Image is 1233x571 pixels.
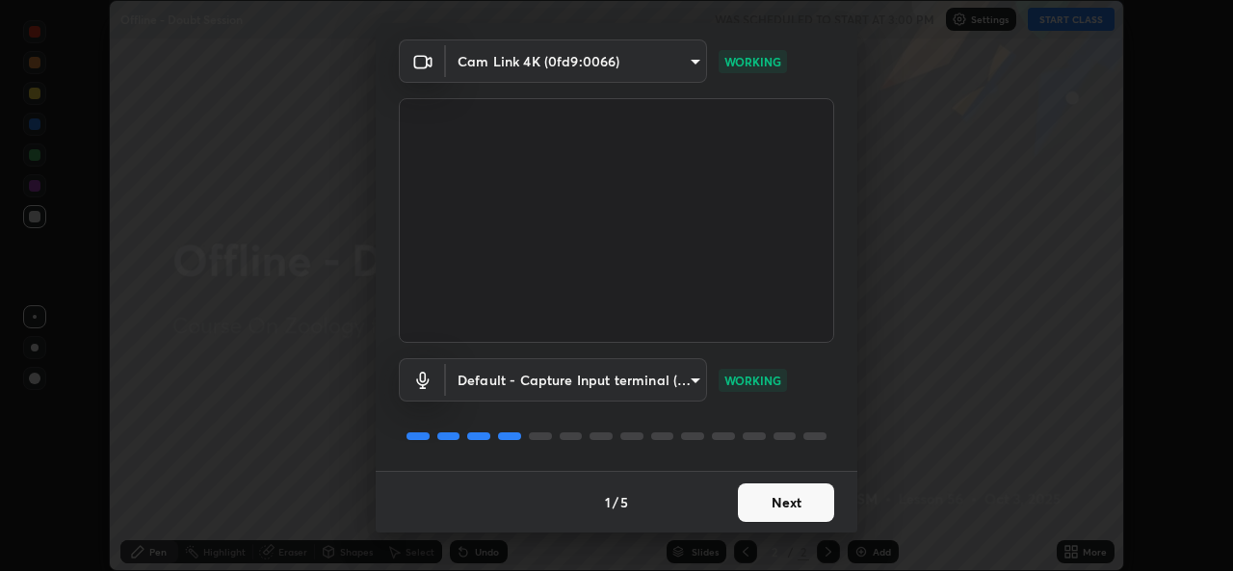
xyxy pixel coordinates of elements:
p: WORKING [724,53,781,70]
div: Cam Link 4K (0fd9:0066) [446,358,707,402]
p: WORKING [724,372,781,389]
h4: / [613,492,618,512]
h4: 1 [605,492,611,512]
button: Next [738,483,834,522]
h4: 5 [620,492,628,512]
div: Cam Link 4K (0fd9:0066) [446,39,707,83]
